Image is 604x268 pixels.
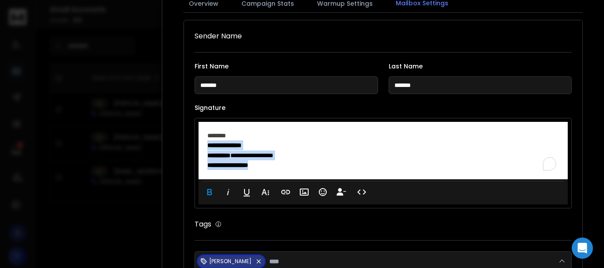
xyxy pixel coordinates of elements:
[314,183,331,201] button: Emoticons
[199,122,568,179] div: To enrich screen reader interactions, please activate Accessibility in Grammarly extension settings
[389,63,572,69] label: Last Name
[353,183,370,201] button: Code View
[572,238,593,259] div: Open Intercom Messenger
[333,183,350,201] button: Insert Unsubscribe Link
[195,105,572,111] label: Signature
[195,63,378,69] label: First Name
[195,31,572,42] h1: Sender Name
[296,183,313,201] button: Insert Image (Ctrl+P)
[277,183,294,201] button: Insert Link (Ctrl+K)
[238,183,255,201] button: Underline (Ctrl+U)
[209,258,252,265] p: [PERSON_NAME]
[195,219,211,230] h1: Tags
